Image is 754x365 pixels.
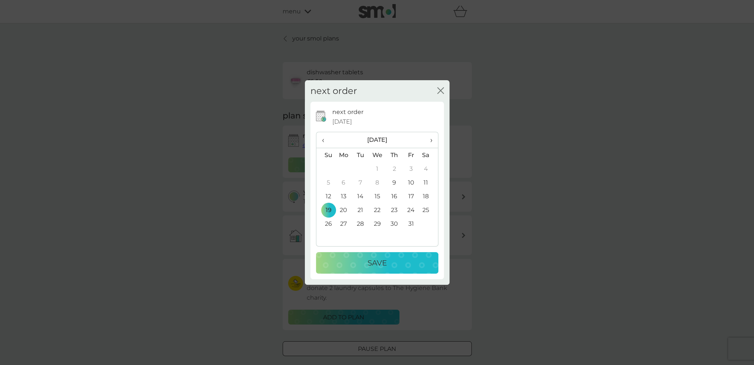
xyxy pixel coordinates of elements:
td: 3 [402,162,419,176]
td: 11 [419,176,438,189]
td: 2 [386,162,402,176]
td: 30 [386,217,402,231]
td: 31 [402,217,419,231]
p: Save [368,257,387,269]
td: 1 [369,162,386,176]
td: 12 [316,189,335,203]
td: 26 [316,217,335,231]
th: [DATE] [335,132,419,148]
td: 19 [316,203,335,217]
td: 25 [419,203,438,217]
th: We [369,148,386,162]
td: 22 [369,203,386,217]
td: 14 [352,189,369,203]
td: 27 [335,217,352,231]
button: close [437,87,444,95]
button: Save [316,252,438,274]
td: 8 [369,176,386,189]
th: Sa [419,148,438,162]
th: Th [386,148,402,162]
span: › [425,132,432,148]
td: 29 [369,217,386,231]
td: 10 [402,176,419,189]
td: 15 [369,189,386,203]
td: 6 [335,176,352,189]
th: Tu [352,148,369,162]
td: 16 [386,189,402,203]
td: 9 [386,176,402,189]
th: Mo [335,148,352,162]
td: 18 [419,189,438,203]
span: ‹ [322,132,330,148]
td: 5 [316,176,335,189]
td: 24 [402,203,419,217]
td: 13 [335,189,352,203]
td: 17 [402,189,419,203]
h2: next order [310,86,357,97]
td: 21 [352,203,369,217]
th: Su [316,148,335,162]
th: Fr [402,148,419,162]
td: 20 [335,203,352,217]
p: next order [332,107,363,117]
span: [DATE] [332,117,352,127]
td: 7 [352,176,369,189]
td: 4 [419,162,438,176]
td: 28 [352,217,369,231]
td: 23 [386,203,402,217]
